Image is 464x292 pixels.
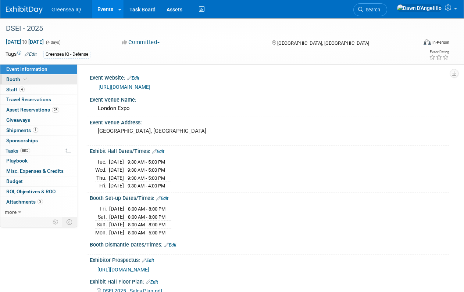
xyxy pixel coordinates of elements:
i: Booth reservation complete [24,77,27,81]
span: 4 [19,87,25,92]
span: 1 [33,127,38,133]
div: DSEI - 2025 [3,22,411,35]
span: 23 [52,107,59,113]
td: [DATE] [109,158,124,166]
span: Giveaways [6,117,30,123]
span: Playbook [6,158,28,164]
a: Edit [152,149,164,154]
td: Mon. [95,229,109,236]
a: Event Information [0,64,77,74]
a: ROI, Objectives & ROO [0,187,77,197]
a: [URL][DOMAIN_NAME] [99,84,150,90]
span: Budget [6,178,23,184]
span: ROI, Objectives & ROO [6,189,56,194]
a: [URL][DOMAIN_NAME] [97,267,149,273]
a: Attachments2 [0,197,77,207]
pre: [GEOGRAPHIC_DATA], [GEOGRAPHIC_DATA] [98,128,232,134]
span: Event Information [6,66,47,72]
span: [DATE] [DATE] [6,39,44,45]
span: Greensea IQ [51,7,81,12]
td: [DATE] [109,174,124,182]
td: [DATE] [109,213,124,221]
span: Sponsorships [6,138,38,143]
img: Dawn D'Angelillo [397,4,442,12]
span: Travel Reservations [6,96,51,102]
span: 8:00 AM - 8:00 PM [128,222,165,227]
button: Committed [119,39,163,46]
td: Tags [6,50,37,59]
span: more [5,209,17,215]
a: Budget [0,176,77,186]
a: Search [353,3,387,16]
a: Staff4 [0,85,77,95]
span: Search [363,7,380,12]
td: Tue. [95,158,109,166]
a: Edit [25,52,37,57]
span: 9:30 AM - 4:00 PM [128,183,165,189]
a: Edit [164,242,176,248]
td: [DATE] [109,205,124,213]
span: 88% [20,148,30,153]
a: Giveaways [0,115,77,125]
td: Fri. [95,182,109,190]
span: 2 [38,199,43,204]
a: Misc. Expenses & Credits [0,166,77,176]
span: (4 days) [45,40,61,45]
td: [DATE] [109,229,124,236]
div: In-Person [432,40,449,45]
span: 8:00 AM - 8:00 PM [128,206,165,212]
span: Asset Reservations [6,107,59,113]
a: Asset Reservations23 [0,105,77,115]
span: Misc. Expenses & Credits [6,168,64,174]
td: [DATE] [109,166,124,174]
div: Booth Set-up Dates/Times: [90,193,449,202]
div: Exhibitor Prospectus: [90,255,449,264]
img: Format-Inperson.png [424,39,431,45]
td: Sat. [95,213,109,221]
td: Personalize Event Tab Strip [49,217,62,227]
img: ExhibitDay [6,6,43,14]
span: Shipments [6,127,38,133]
span: 8:00 AM - 8:00 PM [128,214,165,220]
span: Attachments [6,199,43,205]
div: Event Format [385,38,449,49]
td: [DATE] [109,221,124,229]
span: to [21,39,28,45]
a: Edit [142,258,154,263]
div: Exhibit Hall Floor Plan: [90,276,449,286]
td: [DATE] [109,182,124,190]
td: Fri. [95,205,109,213]
td: Sun. [95,221,109,229]
div: Event Rating [429,50,449,54]
span: 9:30 AM - 5:00 PM [128,159,165,165]
span: Staff [6,87,25,92]
a: Edit [156,196,168,201]
a: Shipments1 [0,125,77,135]
td: Toggle Event Tabs [62,217,77,227]
a: Sponsorships [0,136,77,146]
td: Wed. [95,166,109,174]
a: Edit [127,76,139,81]
a: Playbook [0,156,77,166]
a: Travel Reservations [0,95,77,105]
div: Booth Dismantle Dates/Times: [90,239,449,249]
div: Greensea IQ - Defense [43,51,90,58]
a: Tasks88% [0,146,77,156]
div: London Expo [95,103,444,114]
td: Thu. [95,174,109,182]
span: 9:30 AM - 5:00 PM [128,175,165,181]
span: 9:30 AM - 5:00 PM [128,167,165,173]
a: Edit [146,280,158,285]
div: Event Venue Name: [90,94,449,103]
span: Booth [6,76,29,82]
span: [GEOGRAPHIC_DATA], [GEOGRAPHIC_DATA] [277,40,369,46]
span: Tasks [6,148,30,154]
a: Booth [0,74,77,84]
div: Event Website: [90,72,449,82]
div: Event Venue Address: [90,117,449,126]
div: Exhibit Hall Dates/Times: [90,146,449,155]
span: 8:00 AM - 6:00 PM [128,230,165,236]
a: more [0,207,77,217]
